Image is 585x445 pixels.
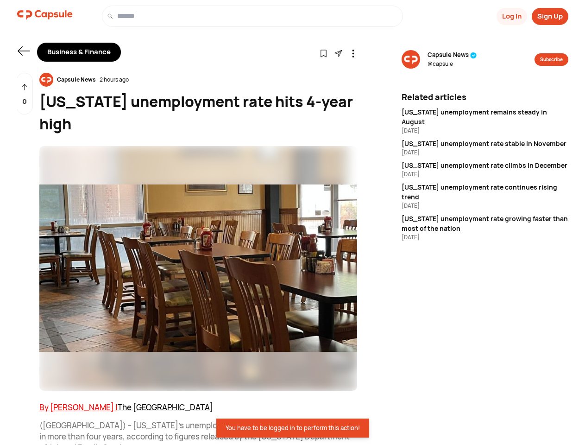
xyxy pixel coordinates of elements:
[402,160,568,170] div: [US_STATE] unemployment rate climbs in December
[226,424,360,432] div: You have to be logged in to perform this action!
[39,90,357,135] div: [US_STATE] unemployment rate hits 4-year high
[39,402,118,413] a: By [PERSON_NAME] |
[39,73,53,87] img: resizeImage
[53,76,100,84] div: Capsule News
[17,6,73,24] img: logo
[402,202,568,210] div: [DATE]
[402,107,568,127] div: [US_STATE] unemployment remains steady in August
[402,182,568,202] div: [US_STATE] unemployment rate continues rising trend
[535,53,568,66] button: Subscribe
[17,6,73,27] a: logo
[402,148,568,157] div: [DATE]
[402,91,568,103] div: Related articles
[402,50,420,69] img: resizeImage
[402,127,568,135] div: [DATE]
[402,214,568,233] div: [US_STATE] unemployment rate growing faster than most of the nation
[118,402,213,413] a: The [GEOGRAPHIC_DATA]
[100,76,129,84] div: 2 hours ago
[22,96,27,107] p: 0
[532,8,568,25] button: Sign Up
[428,51,477,60] span: Capsule News
[497,8,527,25] button: Log In
[402,170,568,178] div: [DATE]
[39,146,357,391] img: resizeImage
[470,52,477,59] img: tick
[402,233,568,242] div: [DATE]
[428,60,477,68] span: @ capsule
[402,139,568,148] div: [US_STATE] unemployment rate stable in November
[37,43,121,62] div: Business & Finance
